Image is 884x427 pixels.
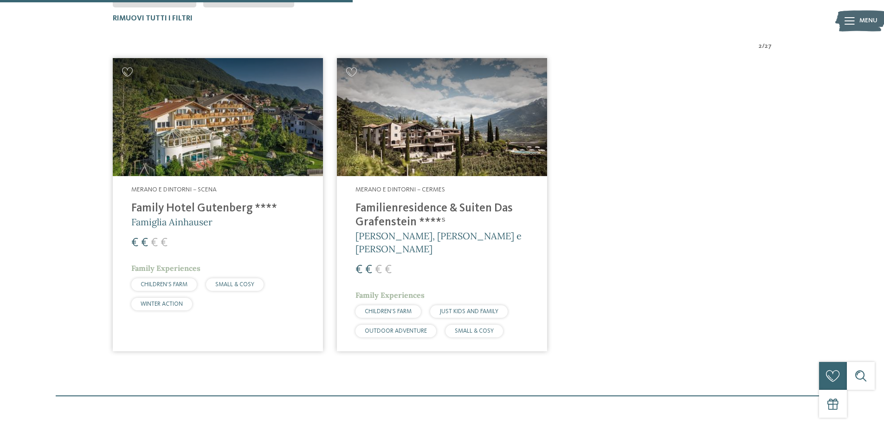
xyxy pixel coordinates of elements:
[141,237,148,249] span: €
[215,282,254,288] span: SMALL & COSY
[131,216,213,228] span: Famiglia Ainhauser
[385,264,392,276] span: €
[141,282,187,288] span: CHILDREN’S FARM
[439,309,498,315] span: JUST KIDS AND FAMILY
[131,186,217,193] span: Merano e dintorni – Scena
[337,58,547,351] a: Cercate un hotel per famiglie? Qui troverete solo i migliori! Merano e dintorni – Cermes Familien...
[337,58,547,177] img: Cercate un hotel per famiglie? Qui troverete solo i migliori!
[161,237,168,249] span: €
[131,237,138,249] span: €
[355,202,529,230] h4: Familienresidence & Suiten Das Grafenstein ****ˢ
[113,58,323,351] a: Cercate un hotel per famiglie? Qui troverete solo i migliori! Merano e dintorni – Scena Family Ho...
[365,264,372,276] span: €
[151,237,158,249] span: €
[355,264,362,276] span: €
[141,301,183,307] span: WINTER ACTION
[365,328,427,334] span: OUTDOOR ADVENTURE
[355,186,445,193] span: Merano e dintorni – Cermes
[365,309,412,315] span: CHILDREN’S FARM
[455,328,494,334] span: SMALL & COSY
[131,263,200,273] span: Family Experiences
[355,230,522,255] span: [PERSON_NAME], [PERSON_NAME] e [PERSON_NAME]
[131,202,304,216] h4: Family Hotel Gutenberg ****
[762,42,765,51] span: /
[113,58,323,177] img: Family Hotel Gutenberg ****
[765,42,772,51] span: 27
[113,15,193,22] span: Rimuovi tutti i filtri
[375,264,382,276] span: €
[355,290,425,300] span: Family Experiences
[759,42,762,51] span: 2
